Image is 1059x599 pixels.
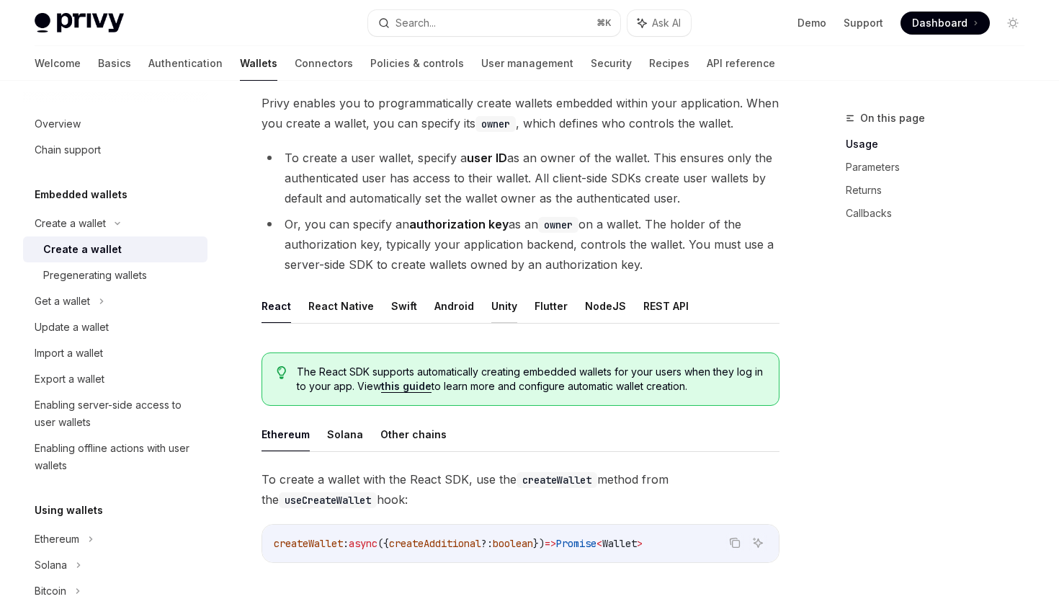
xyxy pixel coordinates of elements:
[434,289,474,323] button: Android
[35,502,103,519] h5: Using wallets
[627,10,691,36] button: Ask AI
[545,537,556,550] span: =>
[277,366,287,379] svg: Tip
[23,137,207,163] a: Chain support
[381,380,432,393] a: this guide
[846,179,1036,202] a: Returns
[396,14,436,32] div: Search...
[602,537,637,550] span: Wallet
[370,46,464,81] a: Policies & controls
[262,148,779,208] li: To create a user wallet, specify a as an owner of the wallet. This ensures only the authenticated...
[517,472,597,488] code: createWallet
[262,469,779,510] span: To create a wallet with the React SDK, use the method from the hook:
[43,241,122,258] div: Create a wallet
[643,289,689,323] button: REST API
[35,215,106,232] div: Create a wallet
[35,556,67,574] div: Solana
[35,345,103,362] div: Import a wallet
[380,417,447,451] button: Other chains
[491,289,517,323] button: Unity
[23,340,207,366] a: Import a wallet
[652,16,681,30] span: Ask AI
[391,289,417,323] button: Swift
[35,440,199,474] div: Enabling offline actions with user wallets
[596,537,602,550] span: <
[35,319,109,336] div: Update a wallet
[596,17,612,29] span: ⌘ K
[349,537,377,550] span: async
[262,93,779,133] span: Privy enables you to programmatically create wallets embedded within your application. When you c...
[493,537,533,550] span: boolean
[749,533,767,552] button: Ask AI
[98,46,131,81] a: Basics
[240,46,277,81] a: Wallets
[35,46,81,81] a: Welcome
[901,12,990,35] a: Dashboard
[23,435,207,479] a: Enabling offline actions with user wallets
[389,537,481,550] span: createAdditional
[368,10,620,36] button: Search...⌘K
[591,46,632,81] a: Security
[23,392,207,435] a: Enabling server-side access to user wallets
[535,289,568,323] button: Flutter
[377,537,389,550] span: ({
[467,151,507,165] strong: user ID
[1001,12,1024,35] button: Toggle dark mode
[846,202,1036,225] a: Callbacks
[481,537,493,550] span: ?:
[860,110,925,127] span: On this page
[35,531,79,548] div: Ethereum
[538,217,578,233] code: owner
[35,396,199,431] div: Enabling server-side access to user wallets
[844,16,883,30] a: Support
[295,46,353,81] a: Connectors
[481,46,573,81] a: User management
[23,314,207,340] a: Update a wallet
[23,111,207,137] a: Overview
[343,537,349,550] span: :
[797,16,826,30] a: Demo
[23,262,207,288] a: Pregenerating wallets
[35,141,101,159] div: Chain support
[148,46,223,81] a: Authentication
[649,46,689,81] a: Recipes
[409,217,509,231] strong: authorization key
[43,267,147,284] div: Pregenerating wallets
[912,16,968,30] span: Dashboard
[35,186,128,203] h5: Embedded wallets
[585,289,626,323] button: NodeJS
[23,236,207,262] a: Create a wallet
[297,365,764,394] span: The React SDK supports automatically creating embedded wallets for your users when they log in to...
[725,533,744,552] button: Copy the contents from the code block
[533,537,545,550] span: })
[262,289,291,323] button: React
[475,116,516,132] code: owner
[262,214,779,275] li: Or, you can specify an as an on a wallet. The holder of the authorization key, typically your app...
[279,492,377,508] code: useCreateWallet
[846,156,1036,179] a: Parameters
[35,13,124,33] img: light logo
[637,537,643,550] span: >
[35,293,90,310] div: Get a wallet
[707,46,775,81] a: API reference
[35,371,104,388] div: Export a wallet
[327,417,363,451] button: Solana
[308,289,374,323] button: React Native
[23,366,207,392] a: Export a wallet
[35,115,81,133] div: Overview
[262,417,310,451] button: Ethereum
[846,133,1036,156] a: Usage
[274,537,343,550] span: createWallet
[556,537,596,550] span: Promise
